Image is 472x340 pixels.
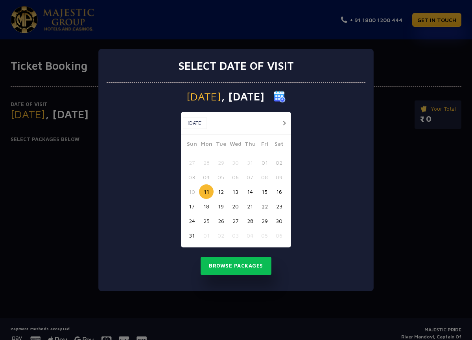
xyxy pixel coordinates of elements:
button: 06 [272,228,286,243]
button: 28 [199,155,214,170]
button: 05 [257,228,272,243]
span: Fri [257,139,272,150]
button: 18 [199,199,214,214]
button: 24 [184,214,199,228]
button: 08 [257,170,272,184]
button: 09 [272,170,286,184]
button: 02 [214,228,228,243]
button: 03 [228,228,243,243]
button: 15 [257,184,272,199]
button: 23 [272,199,286,214]
span: [DATE] [186,91,221,102]
button: 30 [228,155,243,170]
button: 16 [272,184,286,199]
button: 13 [228,184,243,199]
span: , [DATE] [221,91,264,102]
button: 12 [214,184,228,199]
button: 21 [243,199,257,214]
button: 11 [199,184,214,199]
button: 25 [199,214,214,228]
button: 06 [228,170,243,184]
span: Mon [199,139,214,150]
button: 27 [184,155,199,170]
button: Browse Packages [201,257,271,275]
h3: Select date of visit [178,59,294,72]
button: 28 [243,214,257,228]
span: Wed [228,139,243,150]
button: 29 [214,155,228,170]
button: 19 [214,199,228,214]
button: 20 [228,199,243,214]
button: 17 [184,199,199,214]
button: 01 [199,228,214,243]
button: 04 [243,228,257,243]
button: 01 [257,155,272,170]
button: 02 [272,155,286,170]
button: 04 [199,170,214,184]
button: 14 [243,184,257,199]
button: 31 [184,228,199,243]
button: 30 [272,214,286,228]
span: Sun [184,139,199,150]
button: 10 [184,184,199,199]
button: 07 [243,170,257,184]
button: 29 [257,214,272,228]
button: 05 [214,170,228,184]
button: 26 [214,214,228,228]
img: calender icon [274,91,286,102]
span: Thu [243,139,257,150]
button: [DATE] [183,117,207,129]
button: 31 [243,155,257,170]
button: 22 [257,199,272,214]
button: 27 [228,214,243,228]
button: 03 [184,170,199,184]
span: Sat [272,139,286,150]
span: Tue [214,139,228,150]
